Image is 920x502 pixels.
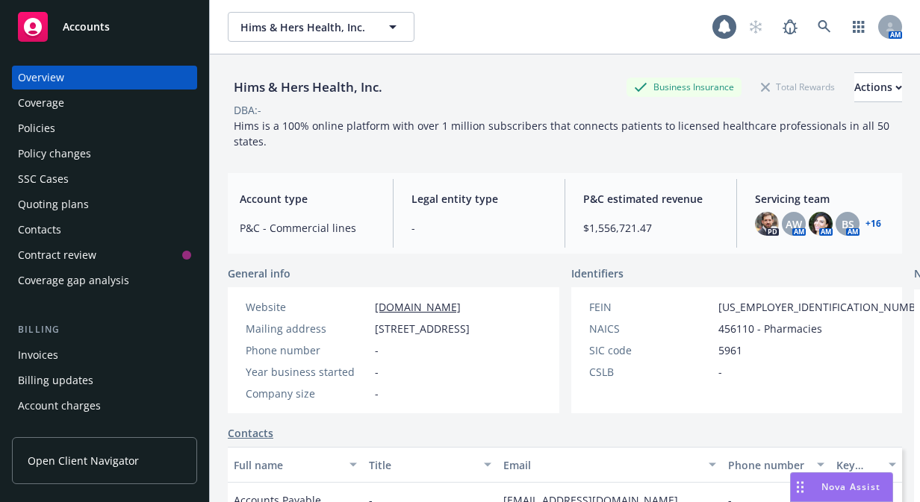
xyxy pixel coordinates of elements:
[791,473,809,501] div: Drag to move
[786,216,802,232] span: AW
[589,364,712,380] div: CSLB
[12,91,197,115] a: Coverage
[228,12,414,42] button: Hims & Hers Health, Inc.
[755,191,890,207] span: Servicing team
[718,364,722,380] span: -
[12,116,197,140] a: Policies
[854,73,902,101] div: Actions
[234,457,341,473] div: Full name
[12,218,197,242] a: Contacts
[589,321,712,336] div: NAICS
[18,66,64,90] div: Overview
[12,419,197,443] a: Installment plans
[718,342,742,358] span: 5961
[18,419,105,443] div: Installment plans
[571,266,624,281] span: Identifiers
[836,457,880,473] div: Key contact
[18,368,93,392] div: Billing updates
[12,66,197,90] a: Overview
[228,266,290,281] span: General info
[18,192,89,216] div: Quoting plans
[363,447,498,483] button: Title
[728,457,807,473] div: Phone number
[842,216,854,232] span: BS
[234,102,261,118] div: DBA: -
[375,386,379,401] span: -
[63,21,110,33] span: Accounts
[246,321,369,336] div: Mailing address
[18,343,58,367] div: Invoices
[775,12,805,42] a: Report a Bug
[18,91,64,115] div: Coverage
[790,472,893,502] button: Nova Assist
[18,218,61,242] div: Contacts
[12,343,197,367] a: Invoices
[228,78,388,97] div: Hims & Hers Health, Inc.
[830,447,902,483] button: Key contact
[18,269,129,292] div: Coverage gap analysis
[369,457,476,473] div: Title
[246,299,369,315] div: Website
[375,321,470,336] span: [STREET_ADDRESS]
[589,342,712,358] div: SIC code
[240,220,375,236] span: P&C - Commercial lines
[246,364,369,380] div: Year business started
[246,342,369,358] div: Phone number
[411,191,547,207] span: Legal entity type
[844,12,874,42] a: Switch app
[809,12,839,42] a: Search
[234,119,892,148] span: Hims is a 100% online platform with over 1 million subscribers that connects patients to licensed...
[411,220,547,236] span: -
[583,191,718,207] span: P&C estimated revenue
[12,6,197,48] a: Accounts
[240,19,370,35] span: Hims & Hers Health, Inc.
[741,12,771,42] a: Start snowing
[753,78,842,96] div: Total Rewards
[12,167,197,191] a: SSC Cases
[18,142,91,166] div: Policy changes
[503,457,700,473] div: Email
[12,243,197,267] a: Contract review
[375,300,461,314] a: [DOMAIN_NAME]
[583,220,718,236] span: $1,556,721.47
[18,394,101,418] div: Account charges
[28,453,139,468] span: Open Client Navigator
[228,447,363,483] button: Full name
[18,167,69,191] div: SSC Cases
[12,322,197,337] div: Billing
[12,192,197,216] a: Quoting plans
[865,219,881,228] a: +16
[228,425,273,441] a: Contacts
[497,447,722,483] button: Email
[12,368,197,392] a: Billing updates
[722,447,830,483] button: Phone number
[18,243,96,267] div: Contract review
[12,269,197,292] a: Coverage gap analysis
[755,212,779,236] img: photo
[718,321,822,336] span: 456110 - Pharmacies
[809,212,833,236] img: photo
[375,342,379,358] span: -
[821,480,880,493] span: Nova Assist
[589,299,712,315] div: FEIN
[627,78,742,96] div: Business Insurance
[854,72,902,102] button: Actions
[375,364,379,380] span: -
[18,116,55,140] div: Policies
[12,394,197,418] a: Account charges
[246,386,369,401] div: Company size
[240,191,375,207] span: Account type
[12,142,197,166] a: Policy changes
